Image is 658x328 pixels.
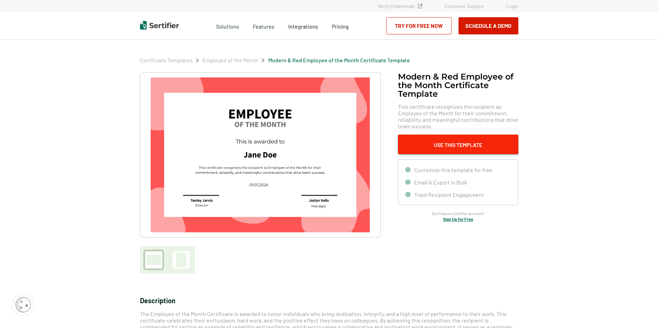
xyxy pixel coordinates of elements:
span: Pricing [332,23,349,30]
span: Employee of the Month [203,57,258,64]
img: Verified [418,4,422,8]
a: Pricing [332,21,349,30]
h1: Modern & Red Employee of the Month Certificate Template [398,72,518,98]
span: Certificate Templates [140,57,193,64]
a: Try for Free Now [386,17,452,34]
span: Solutions [216,21,239,30]
a: Integrations [288,21,318,30]
span: Don’t have a Sertifier account? [432,210,484,217]
img: Sertifier | Digital Credentialing Platform [140,21,179,30]
a: Login [506,3,518,9]
button: Schedule a Demo [459,17,518,34]
span: Features [253,21,274,30]
div: Breadcrumb [140,57,410,64]
span: Modern & Red Employee of the Month Certificate Template [268,57,410,64]
a: Modern & Red Employee of the Month Certificate Template [268,57,410,63]
a: Customer Support [445,3,484,9]
a: Certificate Templates [140,57,193,63]
a: Verify Credentials [378,3,422,9]
a: Employee of the Month [203,57,258,63]
a: Sign Up for Free [443,217,473,222]
span: Description [140,296,175,305]
span: Email & Export in Bulk [414,179,467,186]
span: This certificate recognizes the recipient as Employee of the Month for their commitment, reliabil... [398,103,518,129]
button: Use This Template [398,135,518,154]
iframe: Chat Widget [624,295,658,328]
img: Modern & Red Employee of the Month Certificate Template [151,77,369,232]
img: Cookie Popup Icon [15,297,31,313]
span: Customize this template for free [414,167,493,173]
span: Integrations [288,23,318,30]
span: Track Recipient Engagement [414,191,484,198]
